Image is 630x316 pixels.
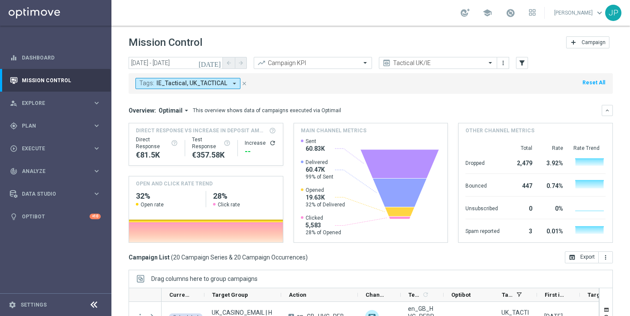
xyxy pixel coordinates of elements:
button: arrow_back [223,57,235,69]
div: Bounced [465,178,500,192]
i: refresh [422,291,429,298]
i: arrow_drop_down [183,107,190,114]
div: Row Groups [151,275,258,282]
span: Click rate [218,201,240,208]
i: track_changes [10,167,18,175]
button: play_circle_outline Execute keyboard_arrow_right [9,145,101,152]
span: Calculate column [421,290,429,299]
i: filter_alt [518,59,526,67]
span: Analyze [22,169,93,174]
button: [DATE] [197,57,223,70]
h1: Mission Control [129,36,202,49]
div: Direct Response [136,136,178,150]
div: Dashboard [10,46,101,69]
a: [PERSON_NAME]keyboard_arrow_down [553,6,605,19]
span: 60.47K [306,166,333,173]
span: 60.83K [306,145,325,152]
div: Rate Trend [573,145,606,152]
div: 0.74% [543,178,563,192]
div: 3.92% [543,155,563,169]
i: keyboard_arrow_right [93,144,101,152]
button: gps_fixed Plan keyboard_arrow_right [9,122,101,129]
span: school [483,8,492,18]
a: Settings [21,302,47,307]
div: Data Studio [10,190,93,198]
div: +10 [90,214,101,219]
span: 19.63K [306,194,345,201]
i: keyboard_arrow_right [93,190,101,198]
i: trending_up [257,59,266,67]
div: Increase [245,140,276,146]
multiple-options-button: Export to CSV [565,253,613,260]
button: person_search Explore keyboard_arrow_right [9,100,101,107]
span: Open rate [141,201,164,208]
button: lightbulb Optibot +10 [9,213,101,220]
div: 2,479 [510,155,532,169]
span: Delivered [306,159,333,166]
span: Action [289,292,306,298]
div: Total [510,145,532,152]
i: open_in_browser [569,254,576,261]
h2: 32% [136,191,199,201]
h4: Other channel metrics [465,127,534,134]
button: Tags: IE_Tactical, UK_TACTICAL arrow_drop_down [135,78,240,89]
i: more_vert [500,60,507,66]
i: settings [9,301,16,309]
span: Tags: [139,80,154,87]
i: equalizer [10,54,18,62]
div: This overview shows data of campaigns executed via Optimail [193,107,341,114]
button: Mission Control [9,77,101,84]
span: 5,583 [306,221,341,229]
div: Rate [543,145,563,152]
button: more_vert [599,251,613,263]
i: lightbulb [10,213,18,221]
div: Explore [10,99,93,107]
button: arrow_forward [235,57,247,69]
span: Tags [502,292,513,298]
div: 3 [510,224,532,237]
input: Select date range [129,57,223,69]
div: Dropped [465,155,500,169]
button: add Campaign [566,36,609,48]
i: refresh [269,140,276,146]
button: Reset All [582,78,606,87]
i: keyboard_arrow_right [93,122,101,130]
span: 32% of Delivered [306,201,345,208]
button: Optimail arrow_drop_down [156,107,193,114]
span: 99% of Sent [306,173,333,180]
span: Data Studio [22,191,93,197]
button: track_changes Analyze keyboard_arrow_right [9,168,101,175]
a: Optibot [22,205,90,228]
div: 0 [510,201,532,215]
i: person_search [10,99,18,107]
span: Target Group [212,292,248,298]
button: keyboard_arrow_down [602,105,613,116]
div: 447 [510,178,532,192]
span: IE_Tactical, UK_TACTICAL [156,80,227,87]
button: open_in_browser Export [565,251,599,263]
span: Optibot [451,292,471,298]
div: Plan [10,122,93,130]
button: close [240,79,248,88]
div: €81,503 [136,150,178,160]
span: Drag columns here to group campaigns [151,275,258,282]
i: [DATE] [198,59,222,67]
div: 0% [543,201,563,215]
span: Channel [366,292,386,298]
span: ) [306,253,308,261]
i: arrow_drop_down [231,80,238,87]
button: equalizer Dashboard [9,54,101,61]
i: preview [382,59,391,67]
i: keyboard_arrow_right [93,99,101,107]
a: Mission Control [22,69,101,92]
span: 28% of Opened [306,229,341,236]
h4: OPEN AND CLICK RATE TREND [136,180,213,188]
div: Optibot [10,205,101,228]
i: play_circle_outline [10,145,18,152]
